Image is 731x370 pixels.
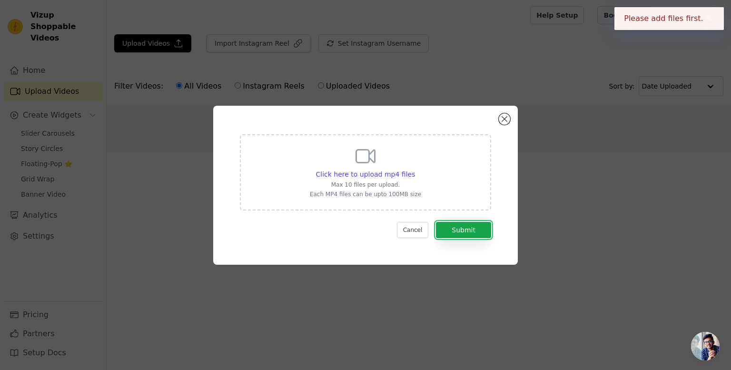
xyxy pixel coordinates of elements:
button: Cancel [397,222,429,238]
div: Open chat [691,332,720,360]
div: Please add files first. [614,7,724,30]
button: Submit [436,222,491,238]
span: Click here to upload mp4 files [316,170,415,178]
p: Max 10 files per upload. [310,181,421,189]
button: Close [703,13,714,24]
button: Close modal [499,113,510,125]
p: Each MP4 files can be upto 100MB size [310,190,421,198]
